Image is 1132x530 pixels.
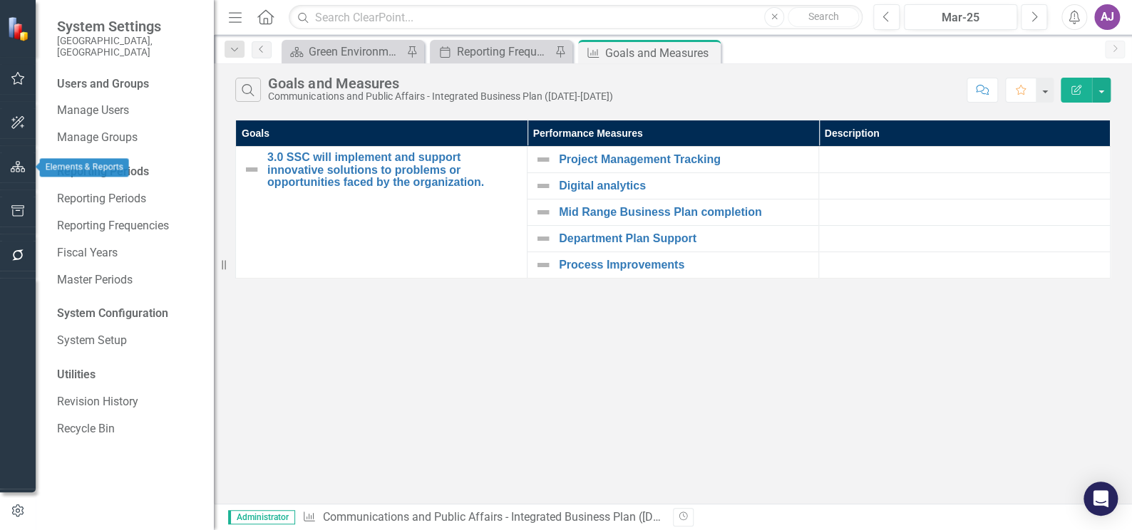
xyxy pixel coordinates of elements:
[535,151,552,168] img: Not Defined
[788,7,859,27] button: Search
[57,218,200,234] a: Reporting Frequencies
[559,153,811,166] a: Project Management Tracking
[528,199,819,226] td: Double-Click to Edit Right Click for Context Menu
[57,103,200,119] a: Manage Users
[309,43,403,61] div: Green Environment Landing Page
[559,180,811,192] a: Digital analytics
[808,11,839,22] span: Search
[243,161,260,178] img: Not Defined
[528,147,819,173] td: Double-Click to Edit Right Click for Context Menu
[57,130,200,146] a: Manage Groups
[57,191,200,207] a: Reporting Periods
[236,147,528,279] td: Double-Click to Edit Right Click for Context Menu
[57,306,200,322] div: System Configuration
[819,147,1111,173] td: Double-Click to Edit
[559,232,811,245] a: Department Plan Support
[1094,4,1120,30] button: AJ
[457,43,551,61] div: Reporting Frequencies
[322,510,716,524] a: Communications and Public Affairs - Integrated Business Plan ([DATE]-[DATE])
[302,509,662,526] div: » »
[528,173,819,199] td: Double-Click to Edit Right Click for Context Menu
[559,206,811,219] a: Mid Range Business Plan completion
[909,9,1012,26] div: Mar-25
[40,158,129,177] div: Elements & Reports
[1084,482,1118,516] div: Open Intercom Messenger
[57,333,200,349] a: System Setup
[57,394,200,410] a: Revision History
[535,230,552,247] img: Not Defined
[535,204,552,221] img: Not Defined
[57,18,200,35] span: System Settings
[433,43,551,61] a: Reporting Frequencies
[57,76,200,93] div: Users and Groups
[535,256,552,274] img: Not Defined
[57,421,200,437] a: Recycle Bin
[819,226,1111,252] td: Double-Click to Edit
[268,91,612,102] div: Communications and Public Affairs - Integrated Business Plan ([DATE]-[DATE])
[819,252,1111,279] td: Double-Click to Edit
[228,510,295,524] span: Administrator
[819,199,1111,226] td: Double-Click to Edit
[268,76,612,91] div: Goals and Measures
[559,259,811,271] a: Process Improvements
[528,226,819,252] td: Double-Click to Edit Right Click for Context Menu
[289,5,863,30] input: Search ClearPoint...
[285,43,403,61] a: Green Environment Landing Page
[528,252,819,279] td: Double-Click to Edit Right Click for Context Menu
[819,173,1111,199] td: Double-Click to Edit
[57,367,200,383] div: Utilities
[904,4,1017,30] button: Mar-25
[535,177,552,194] img: Not Defined
[57,245,200,261] a: Fiscal Years
[605,44,717,62] div: Goals and Measures
[57,35,200,58] small: [GEOGRAPHIC_DATA], [GEOGRAPHIC_DATA]
[267,151,520,189] a: 3.0 SSC will implement and support innovative solutions to problems or opportunities faced by the...
[7,16,32,41] img: ClearPoint Strategy
[57,272,200,289] a: Master Periods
